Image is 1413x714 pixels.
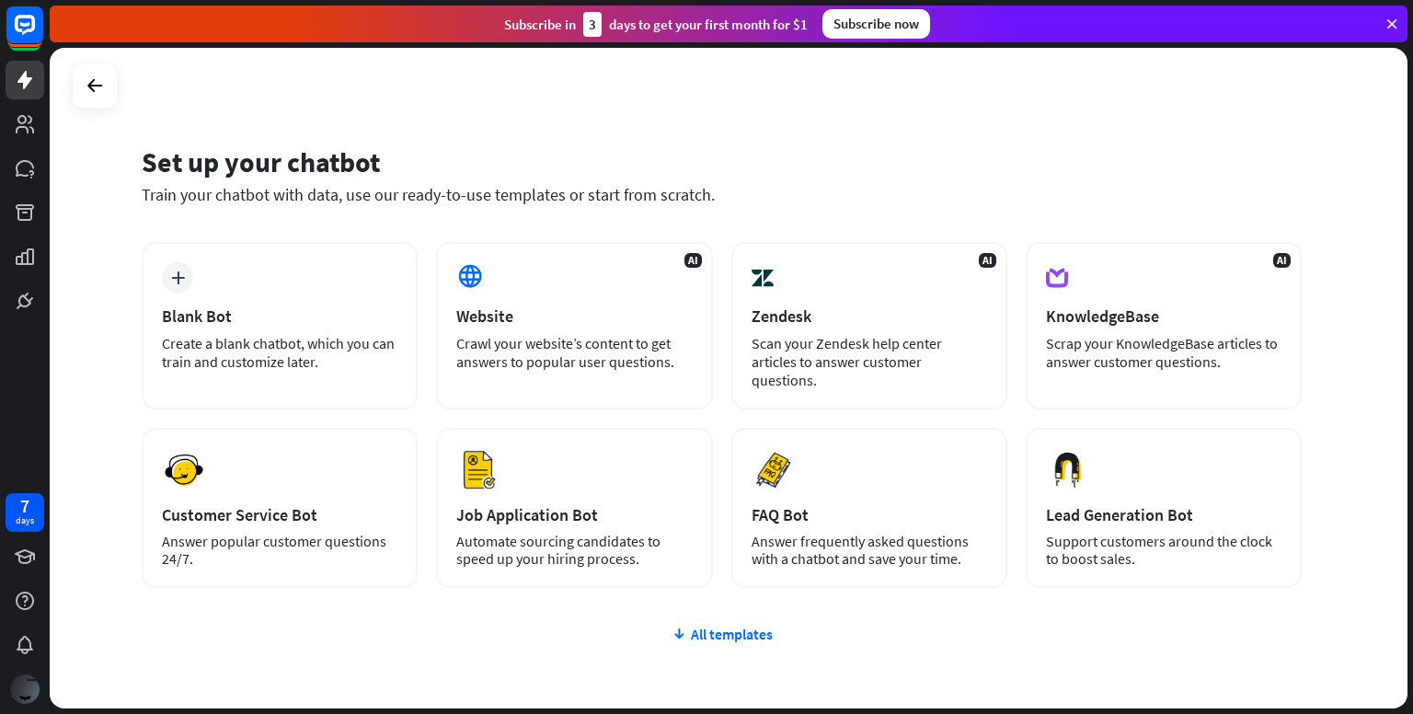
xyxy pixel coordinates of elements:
[16,514,34,527] div: days
[583,12,602,37] div: 3
[504,12,808,37] div: Subscribe in days to get your first month for $1
[20,498,29,514] div: 7
[6,493,44,532] a: 7 days
[822,9,930,39] div: Subscribe now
